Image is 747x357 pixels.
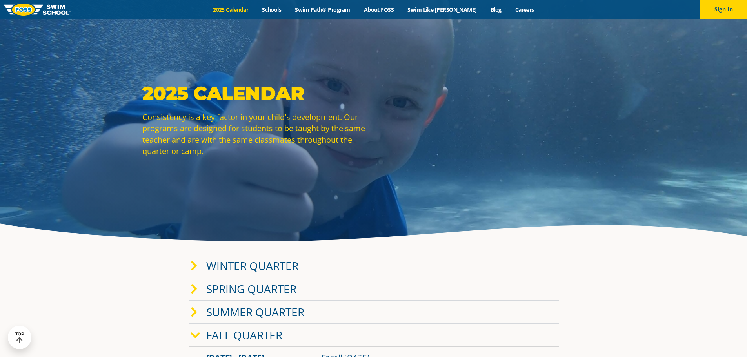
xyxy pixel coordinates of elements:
strong: 2025 Calendar [142,82,304,105]
a: Spring Quarter [206,281,296,296]
a: Swim Like [PERSON_NAME] [401,6,484,13]
div: TOP [15,332,24,344]
a: Schools [255,6,288,13]
a: Careers [508,6,541,13]
p: Consistency is a key factor in your child's development. Our programs are designed for students t... [142,111,370,157]
a: Winter Quarter [206,258,298,273]
img: FOSS Swim School Logo [4,4,71,16]
a: 2025 Calendar [206,6,255,13]
a: Fall Quarter [206,328,282,343]
a: About FOSS [357,6,401,13]
a: Summer Quarter [206,304,304,319]
a: Blog [483,6,508,13]
a: Swim Path® Program [288,6,357,13]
